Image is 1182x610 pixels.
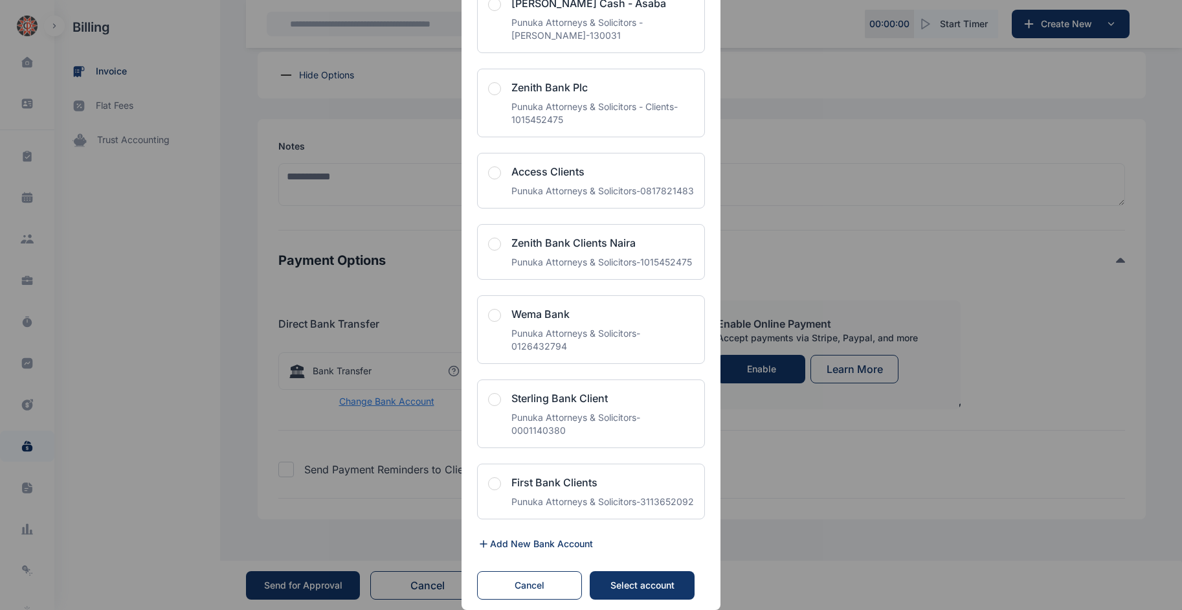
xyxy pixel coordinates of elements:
[511,411,694,437] div: Punuka Attorneys & Solicitors - 0001140380
[490,537,593,550] div: Add New Bank Account
[590,571,695,600] button: Select account
[477,571,582,600] button: Cancel
[511,306,694,322] div: Wema Bank
[511,256,692,269] div: Punuka Attorneys & Solicitors - 1015452475
[511,80,694,95] div: Zenith Bank Plc
[511,475,694,490] div: First Bank Clients
[511,16,694,42] div: Punuka Attorneys & Solicitors - [PERSON_NAME] - 130031
[511,495,694,508] div: Punuka Attorneys & Solicitors - 3113652092
[603,579,682,592] div: Select account
[511,185,694,198] div: Punuka Attorneys & Solicitors - 0817821483
[511,327,694,353] div: Punuka Attorneys & Solicitors - 0126432794
[511,164,694,179] div: Access Clients
[511,100,694,126] div: Punuka Attorneys & Solicitors - Clients - 1015452475
[491,579,568,592] div: Cancel
[511,390,694,406] div: Sterling Bank Client
[511,235,692,251] div: Zenith Bank Clients Naira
